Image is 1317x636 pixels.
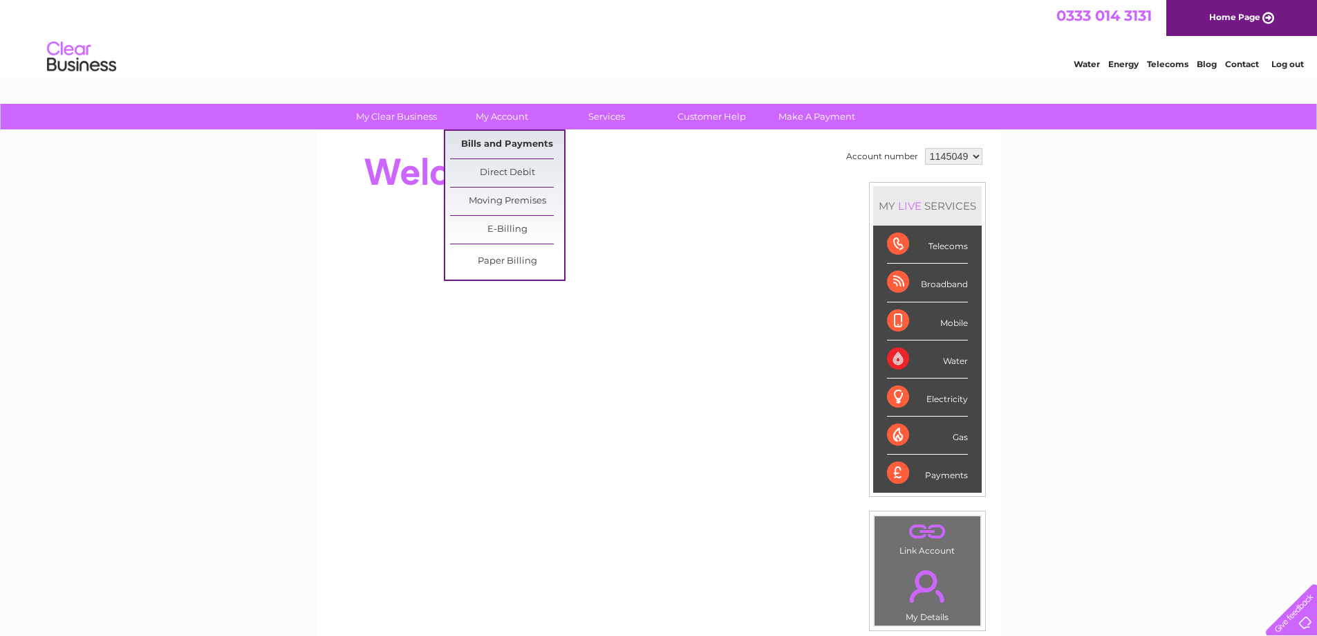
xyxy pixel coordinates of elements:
[874,516,981,559] td: Link Account
[450,131,564,158] a: Bills and Payments
[1225,59,1259,69] a: Contact
[450,248,564,275] a: Paper Billing
[1271,59,1304,69] a: Log out
[760,104,874,129] a: Make A Payment
[1056,7,1152,24] a: 0333 014 3131
[874,558,981,626] td: My Details
[450,216,564,244] a: E-Billing
[887,417,968,455] div: Gas
[887,455,968,492] div: Payments
[1197,59,1217,69] a: Blog
[887,226,968,264] div: Telecoms
[1108,59,1139,69] a: Energy
[655,104,769,129] a: Customer Help
[873,186,982,226] div: MY SERVICES
[878,520,977,544] a: .
[333,8,986,67] div: Clear Business is a trading name of Verastar Limited (registered in [GEOGRAPHIC_DATA] No. 3667643...
[450,159,564,187] a: Direct Debit
[887,340,968,379] div: Water
[887,379,968,417] div: Electricity
[339,104,454,129] a: My Clear Business
[878,562,977,610] a: .
[895,199,924,212] div: LIVE
[887,264,968,302] div: Broadband
[1074,59,1100,69] a: Water
[445,104,559,129] a: My Account
[843,145,922,168] td: Account number
[1147,59,1188,69] a: Telecoms
[46,36,117,78] img: logo.png
[550,104,664,129] a: Services
[450,188,564,215] a: Moving Premises
[887,302,968,340] div: Mobile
